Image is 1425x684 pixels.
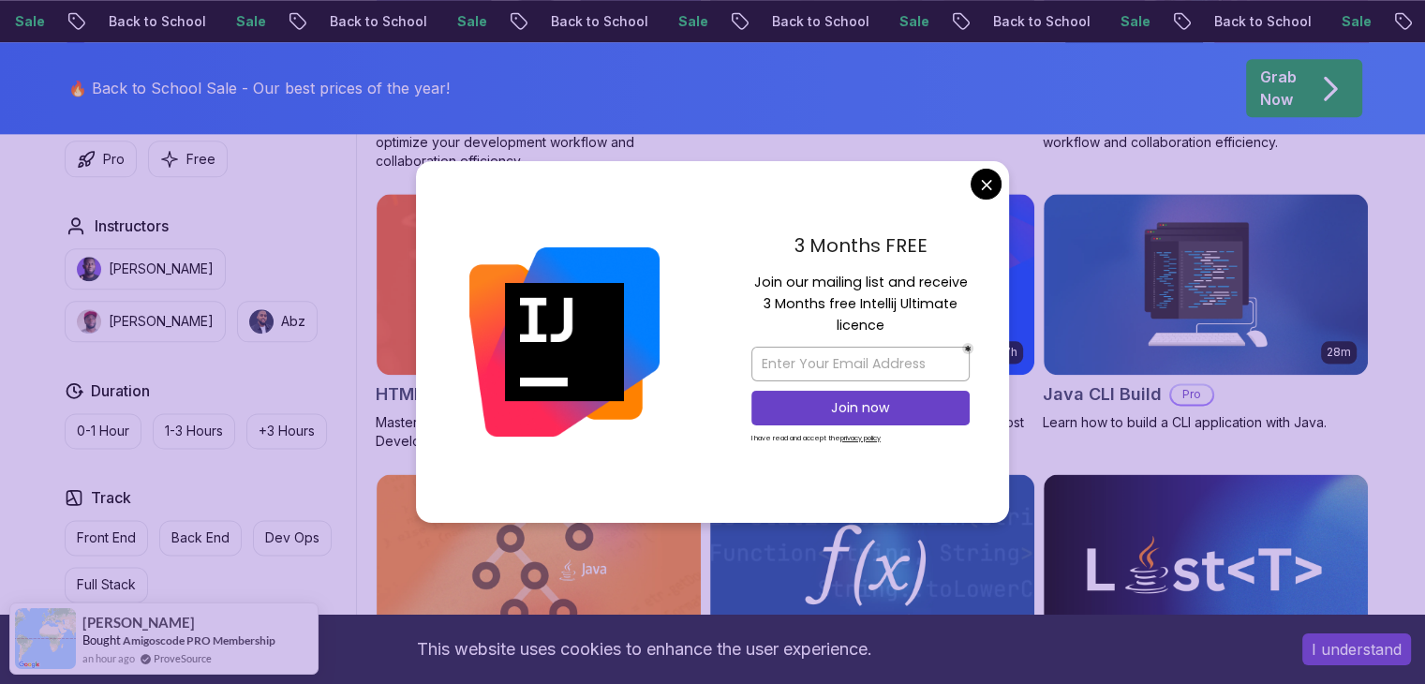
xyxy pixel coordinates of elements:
[109,260,214,278] p: [PERSON_NAME]
[265,528,319,547] p: Dev Ops
[376,413,702,451] p: Master the Fundamentals of HTML for Web Development!
[216,12,276,31] p: Sale
[77,309,101,334] img: instructor img
[1044,474,1368,656] img: Java Generics card
[77,422,129,440] p: 0-1 Hour
[153,413,235,449] button: 1-3 Hours
[880,12,940,31] p: Sale
[376,193,702,452] a: HTML Essentials card1.84hHTML EssentialsMaster the Fundamentals of HTML for Web Development!
[65,141,137,177] button: Pro
[91,379,150,402] h2: Duration
[752,12,880,31] p: Back to School
[376,381,513,408] h2: HTML Essentials
[186,150,215,169] p: Free
[165,422,223,440] p: 1-3 Hours
[65,567,148,602] button: Full Stack
[710,474,1034,656] img: Java Functional Interfaces card
[659,12,719,31] p: Sale
[82,615,195,631] span: [PERSON_NAME]
[123,632,275,648] a: Amigoscode PRO Membership
[91,486,131,509] h2: Track
[77,575,136,594] p: Full Stack
[377,474,701,656] img: Java Data Structures card
[310,12,438,31] p: Back to School
[68,77,450,99] p: 🔥 Back to School Sale - Our best prices of the year!
[15,608,76,669] img: provesource social proof notification image
[109,312,214,331] p: [PERSON_NAME]
[376,114,702,171] p: Master advanced Git and GitHub techniques to optimize your development workflow and collaboration...
[1260,66,1297,111] p: Grab Now
[249,309,274,334] img: instructor img
[77,528,136,547] p: Front End
[1043,193,1369,433] a: Java CLI Build card28mJava CLI BuildProLearn how to build a CLI application with Java.
[1043,413,1369,432] p: Learn how to build a CLI application with Java.
[1171,385,1212,404] p: Pro
[65,248,226,290] button: instructor img[PERSON_NAME]
[237,301,318,342] button: instructor imgAbz
[531,12,659,31] p: Back to School
[82,632,121,647] span: Bought
[281,312,305,331] p: Abz
[438,12,497,31] p: Sale
[154,650,212,666] a: ProveSource
[171,528,230,547] p: Back End
[103,150,125,169] p: Pro
[1101,12,1161,31] p: Sale
[65,301,226,342] button: instructor img[PERSON_NAME]
[253,520,332,556] button: Dev Ops
[1302,633,1411,665] button: Accept cookies
[973,12,1101,31] p: Back to School
[89,12,216,31] p: Back to School
[259,422,315,440] p: +3 Hours
[148,141,228,177] button: Free
[14,629,1274,670] div: This website uses cookies to enhance the user experience.
[65,413,141,449] button: 0-1 Hour
[159,520,242,556] button: Back End
[377,194,701,376] img: HTML Essentials card
[95,215,169,237] h2: Instructors
[1195,12,1322,31] p: Back to School
[65,520,148,556] button: Front End
[77,257,101,281] img: instructor img
[1327,345,1351,360] p: 28m
[1044,194,1368,376] img: Java CLI Build card
[82,650,135,666] span: an hour ago
[1322,12,1382,31] p: Sale
[1043,381,1162,408] h2: Java CLI Build
[246,413,327,449] button: +3 Hours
